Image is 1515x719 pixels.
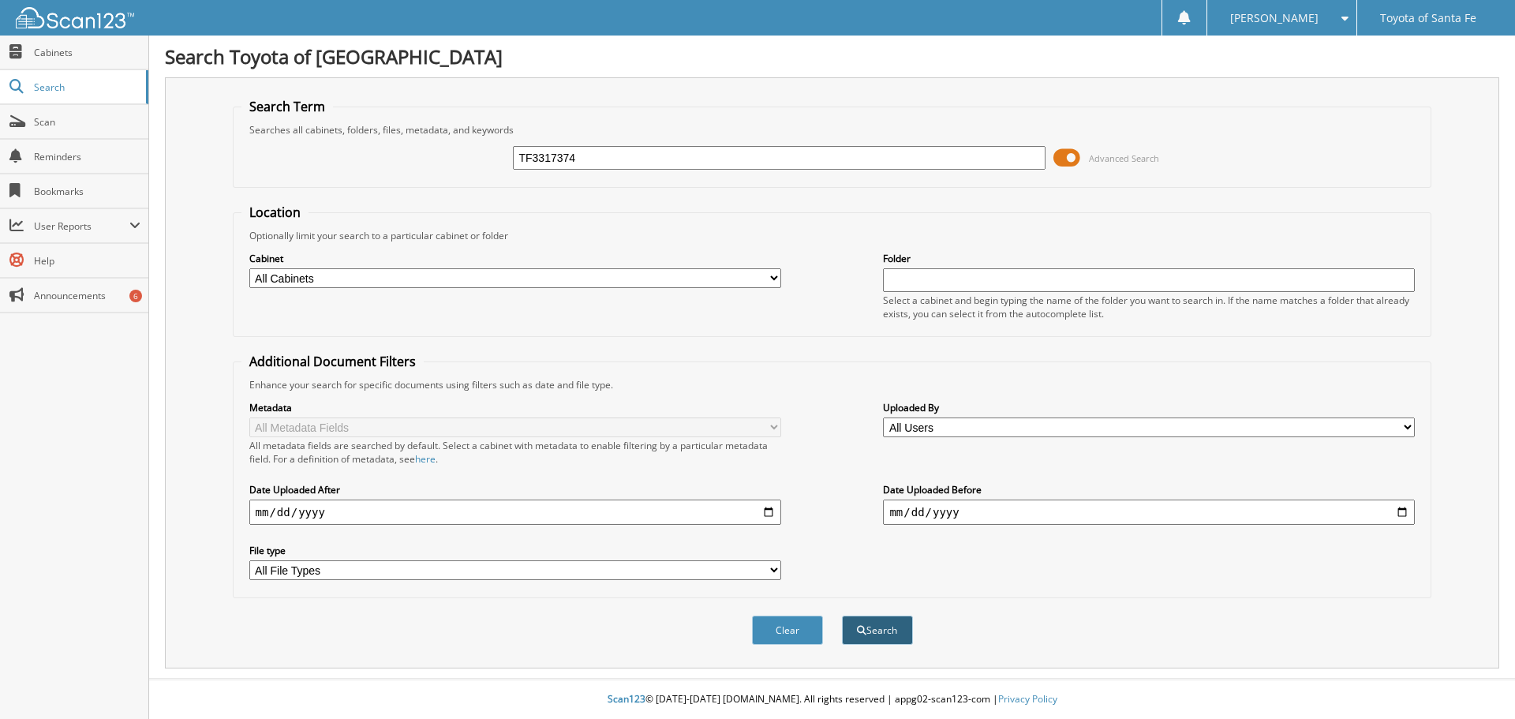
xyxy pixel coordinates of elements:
[883,401,1415,414] label: Uploaded By
[752,616,823,645] button: Clear
[34,254,140,268] span: Help
[998,692,1057,706] a: Privacy Policy
[1230,13,1319,23] span: [PERSON_NAME]
[34,115,140,129] span: Scan
[415,452,436,466] a: here
[241,229,1423,242] div: Optionally limit your search to a particular cabinet or folder
[34,46,140,59] span: Cabinets
[249,483,781,496] label: Date Uploaded After
[249,401,781,414] label: Metadata
[34,150,140,163] span: Reminders
[249,500,781,525] input: start
[241,123,1423,137] div: Searches all cabinets, folders, files, metadata, and keywords
[1436,643,1515,719] iframe: Chat Widget
[34,219,129,233] span: User Reports
[883,252,1415,265] label: Folder
[241,98,333,115] legend: Search Term
[241,353,424,370] legend: Additional Document Filters
[149,680,1515,719] div: © [DATE]-[DATE] [DOMAIN_NAME]. All rights reserved | appg02-scan123-com |
[883,294,1415,320] div: Select a cabinet and begin typing the name of the folder you want to search in. If the name match...
[165,43,1499,69] h1: Search Toyota of [GEOGRAPHIC_DATA]
[1380,13,1476,23] span: Toyota of Santa Fe
[34,81,138,94] span: Search
[883,500,1415,525] input: end
[34,185,140,198] span: Bookmarks
[249,439,781,466] div: All metadata fields are searched by default. Select a cabinet with metadata to enable filtering b...
[1089,152,1159,164] span: Advanced Search
[16,7,134,28] img: scan123-logo-white.svg
[608,692,645,706] span: Scan123
[241,378,1423,391] div: Enhance your search for specific documents using filters such as date and file type.
[34,289,140,302] span: Announcements
[883,483,1415,496] label: Date Uploaded Before
[129,290,142,302] div: 6
[249,544,781,557] label: File type
[241,204,309,221] legend: Location
[249,252,781,265] label: Cabinet
[842,616,913,645] button: Search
